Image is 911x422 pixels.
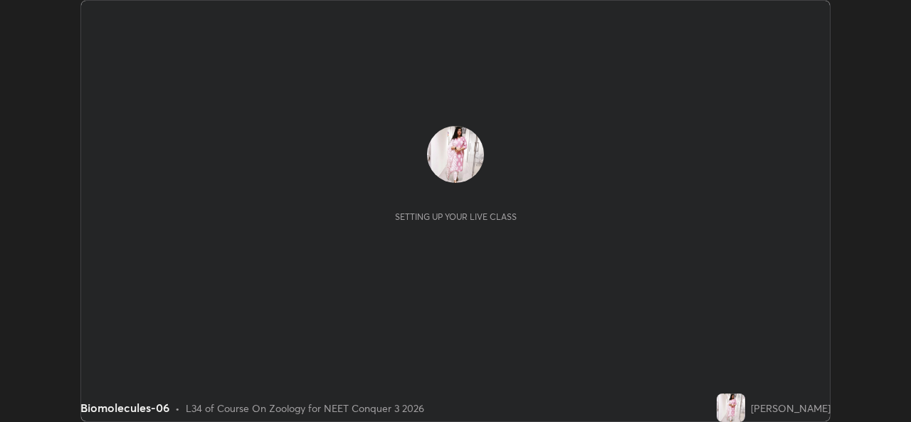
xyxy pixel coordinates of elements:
[186,401,424,416] div: L34 of Course On Zoology for NEET Conquer 3 2026
[80,399,169,416] div: Biomolecules-06
[717,394,745,422] img: 3b671dda3c784ab7aa34e0fd1750e728.jpg
[427,126,484,183] img: 3b671dda3c784ab7aa34e0fd1750e728.jpg
[751,401,831,416] div: [PERSON_NAME]
[175,401,180,416] div: •
[395,211,517,222] div: Setting up your live class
